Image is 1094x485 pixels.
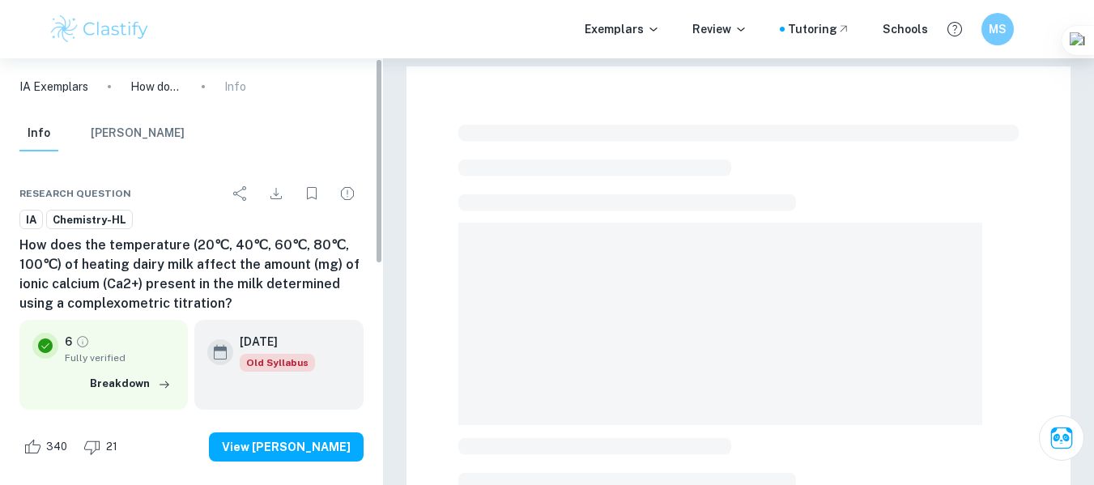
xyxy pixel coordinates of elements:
[19,210,43,230] a: IA
[47,212,132,228] span: Chemistry-HL
[240,354,315,372] span: Old Syllabus
[692,20,747,38] p: Review
[240,333,302,351] h6: [DATE]
[331,177,364,210] div: Report issue
[209,432,364,462] button: View [PERSON_NAME]
[79,434,126,460] div: Dislike
[75,334,90,349] a: Grade fully verified
[65,351,175,365] span: Fully verified
[19,186,131,201] span: Research question
[585,20,660,38] p: Exemplars
[19,236,364,313] h6: How does the temperature (20℃, 40℃, 60℃, 80℃, 100℃) of heating dairy milk affect the amount (mg) ...
[941,15,968,43] button: Help and Feedback
[224,78,246,96] p: Info
[97,439,126,455] span: 21
[19,116,58,151] button: Info
[19,434,76,460] div: Like
[981,13,1014,45] button: MS
[20,212,42,228] span: IA
[49,13,151,45] img: Clastify logo
[1039,415,1084,461] button: Ask Clai
[19,78,88,96] a: IA Exemplars
[86,372,175,396] button: Breakdown
[37,439,76,455] span: 340
[46,210,133,230] a: Chemistry-HL
[91,116,185,151] button: [PERSON_NAME]
[240,354,315,372] div: Starting from the May 2025 session, the Chemistry IA requirements have changed. It's OK to refer ...
[130,78,182,96] p: How does the temperature (20℃, 40℃, 60℃, 80℃, 100℃) of heating dairy milk affect the amount (mg) ...
[260,177,292,210] div: Download
[988,20,1007,38] h6: MS
[788,20,850,38] a: Tutoring
[296,177,328,210] div: Bookmark
[883,20,928,38] a: Schools
[224,177,257,210] div: Share
[65,333,72,351] p: 6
